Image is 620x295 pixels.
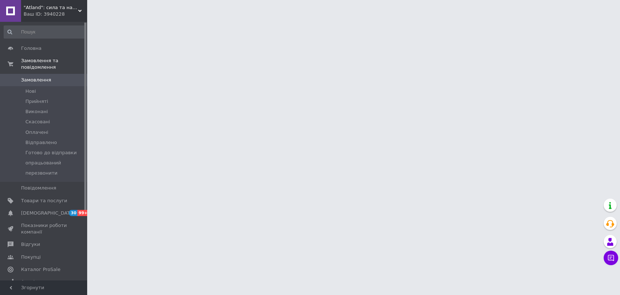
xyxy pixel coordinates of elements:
[25,108,48,115] span: Виконані
[25,88,36,95] span: Нові
[69,210,77,216] span: 30
[25,119,50,125] span: Скасовані
[24,11,87,17] div: Ваш ID: 3940228
[21,45,41,52] span: Головна
[21,266,60,273] span: Каталог ProSale
[604,251,618,265] button: Чат з покупцем
[4,25,85,39] input: Пошук
[21,279,46,285] span: Аналітика
[24,4,78,11] span: "Atland": сила та надійність вашого авто!
[21,254,41,260] span: Покупці
[21,241,40,248] span: Відгуки
[25,98,48,105] span: Прийняті
[25,170,57,176] span: перезвонити
[21,57,87,71] span: Замовлення та повідомлення
[25,129,48,136] span: Оплачені
[21,210,75,216] span: [DEMOGRAPHIC_DATA]
[21,222,67,235] span: Показники роботи компанії
[21,198,67,204] span: Товари та послуги
[25,150,77,156] span: Готово до відправки
[21,77,51,83] span: Замовлення
[25,139,57,146] span: Відправлено
[25,160,61,166] span: опрацьований
[77,210,89,216] span: 99+
[21,185,56,191] span: Повідомлення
